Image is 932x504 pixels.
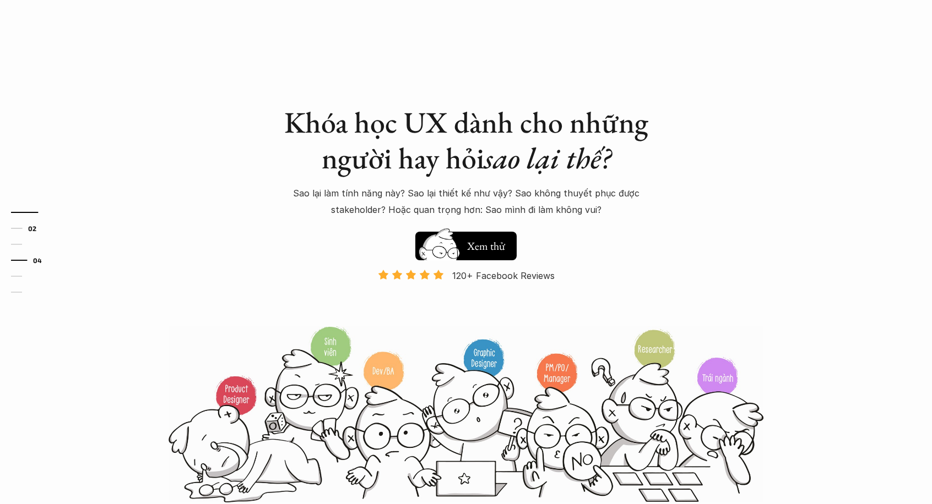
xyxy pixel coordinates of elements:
strong: 02 [28,224,37,232]
p: Sao lại làm tính năng này? Sao lại thiết kế như vậy? Sao không thuyết phục được stakeholder? Hoặc... [279,185,653,218]
a: 120+ Facebook Reviews [368,269,564,325]
em: sao lại thế? [484,139,611,177]
a: 04 [11,254,63,267]
h5: Xem thử [467,238,505,254]
a: Xem thử [415,226,517,260]
strong: 04 [33,256,42,264]
p: 120+ Facebook Reviews [452,267,555,284]
h1: Khóa học UX dành cho những người hay hỏi [273,105,659,176]
a: 02 [11,222,63,235]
